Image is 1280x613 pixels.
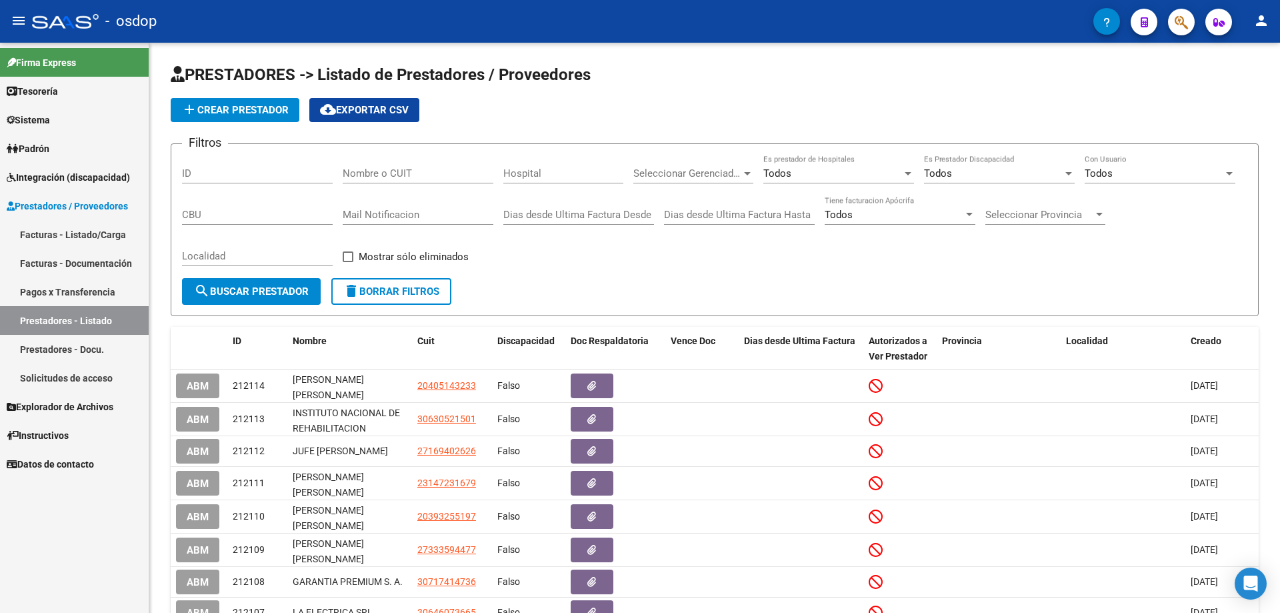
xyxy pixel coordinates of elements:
span: Todos [1085,167,1113,179]
button: ABM [176,439,219,464]
span: Buscar Prestador [194,285,309,297]
span: Seleccionar Provincia [985,209,1093,221]
button: ABM [176,407,219,432]
span: 27169402626 [417,446,476,456]
span: Explorador de Archivos [7,400,113,414]
button: ABM [176,570,219,594]
div: [PERSON_NAME] [PERSON_NAME] [293,536,407,564]
span: Crear Prestador [181,104,289,116]
span: Todos [825,209,853,221]
span: 30717414736 [417,576,476,587]
span: [DATE] [1191,414,1218,424]
span: Todos [763,167,791,179]
mat-icon: menu [11,13,27,29]
span: 212110 [233,511,265,522]
span: [DATE] [1191,478,1218,488]
span: Padrón [7,141,49,156]
span: ID [233,336,241,346]
span: Autorizados a Ver Prestador [869,336,927,362]
datatable-header-cell: Dias desde Ultima Factura [739,327,863,371]
div: [PERSON_NAME] [PERSON_NAME] [293,503,407,531]
span: Seleccionar Gerenciador [633,167,741,179]
div: GARANTIA PREMIUM S. A. [293,574,407,590]
span: Falso [497,380,520,391]
span: 212114 [233,380,265,391]
span: [DATE] [1191,511,1218,522]
span: ABM [187,380,209,392]
datatable-header-cell: Cuit [412,327,492,371]
button: ABM [176,504,219,529]
span: Localidad [1066,336,1108,346]
mat-icon: add [181,101,197,117]
span: [DATE] [1191,544,1218,555]
div: [PERSON_NAME] [PERSON_NAME] [293,372,407,400]
h3: Filtros [182,133,228,152]
datatable-header-cell: Discapacidad [492,327,565,371]
span: Datos de contacto [7,457,94,472]
span: PRESTADORES -> Listado de Prestadores / Proveedores [171,65,591,84]
span: Integración (discapacidad) [7,170,130,185]
div: JUFE [PERSON_NAME] [293,444,407,459]
mat-icon: person [1253,13,1269,29]
span: [DATE] [1191,380,1218,391]
button: Exportar CSV [309,98,419,122]
datatable-header-cell: ID [227,327,287,371]
button: ABM [176,374,219,398]
span: 212109 [233,544,265,555]
span: ABM [187,414,209,426]
span: 212111 [233,478,265,488]
datatable-header-cell: Vence Doc [665,327,739,371]
span: ABM [187,544,209,556]
button: Borrar Filtros [331,278,451,305]
span: 212112 [233,446,265,456]
span: ABM [187,511,209,523]
mat-icon: delete [343,283,359,299]
span: ABM [187,576,209,588]
span: Creado [1191,336,1221,346]
mat-icon: cloud_download [320,101,336,117]
span: Borrar Filtros [343,285,439,297]
span: 20393255197 [417,511,476,522]
div: [PERSON_NAME] [PERSON_NAME] [293,470,407,498]
span: 30630521501 [417,414,476,424]
span: Instructivos [7,428,69,443]
span: Dias desde Ultima Factura [744,336,855,346]
span: Falso [497,544,520,555]
span: 20405143233 [417,380,476,391]
mat-icon: search [194,283,210,299]
span: 212113 [233,414,265,424]
span: Firma Express [7,55,76,70]
button: Crear Prestador [171,98,299,122]
span: Exportar CSV [320,104,409,116]
button: Buscar Prestador [182,278,321,305]
datatable-header-cell: Doc Respaldatoria [565,327,665,371]
span: Cuit [417,336,435,346]
span: Falso [497,414,520,424]
span: Nombre [293,336,327,346]
datatable-header-cell: Provincia [937,327,1061,371]
span: Falso [497,446,520,456]
span: [DATE] [1191,446,1218,456]
span: Falso [497,576,520,587]
span: - osdop [105,7,157,36]
div: INSTITUTO NACIONAL DE REHABILITACION PSICOFISICA DEL SUR "[PERSON_NAME]" [293,406,407,434]
span: Vence Doc [671,336,715,346]
span: ABM [187,446,209,458]
span: Falso [497,478,520,488]
div: Open Intercom Messenger [1235,568,1267,600]
span: Discapacidad [497,336,555,346]
datatable-header-cell: Creado [1185,327,1259,371]
span: Sistema [7,113,50,127]
span: ABM [187,478,209,490]
span: [DATE] [1191,576,1218,587]
button: ABM [176,471,219,496]
span: Provincia [942,336,982,346]
datatable-header-cell: Localidad [1061,327,1185,371]
datatable-header-cell: Nombre [287,327,412,371]
span: Mostrar sólo eliminados [359,249,469,265]
datatable-header-cell: Autorizados a Ver Prestador [863,327,937,371]
span: Todos [924,167,952,179]
span: Tesorería [7,84,58,99]
span: Prestadores / Proveedores [7,199,128,213]
span: Falso [497,511,520,522]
